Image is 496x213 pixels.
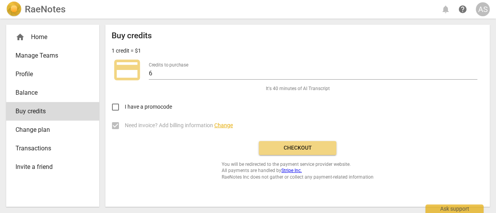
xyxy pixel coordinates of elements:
button: AS [476,2,490,16]
a: LogoRaeNotes [6,2,65,17]
span: Balance [15,88,84,97]
a: Change plan [6,121,99,139]
a: Invite a friend [6,158,99,176]
span: credit_card [112,55,143,85]
h2: RaeNotes [25,4,65,15]
h2: Buy credits [112,31,152,41]
span: Invite a friend [15,162,84,172]
span: Manage Teams [15,51,84,60]
div: Home [15,32,84,42]
span: Change plan [15,125,84,135]
span: Change [214,122,233,128]
p: 1 credit = $1 [112,47,141,55]
span: I have a promocode [125,103,172,111]
span: Need invoice? Add billing information [125,121,233,130]
div: Ask support [425,204,484,213]
span: home [15,32,25,42]
img: Logo [6,2,22,17]
a: Profile [6,65,99,83]
a: Buy credits [6,102,99,121]
span: Transactions [15,144,84,153]
span: help [458,5,467,14]
span: You will be redirected to the payment service provider website. All payments are handled by RaeNo... [222,161,374,181]
a: Transactions [6,139,99,158]
div: Home [6,28,99,46]
span: It's 40 minutes of AI Transcript [266,85,330,92]
span: Profile [15,70,84,79]
a: Balance [6,83,99,102]
label: Credits to purchase [149,63,188,67]
button: Checkout [259,141,336,155]
span: Buy credits [15,107,84,116]
a: Stripe Inc. [281,168,302,173]
a: Help [456,2,470,16]
span: Checkout [265,144,330,152]
a: Manage Teams [6,46,99,65]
